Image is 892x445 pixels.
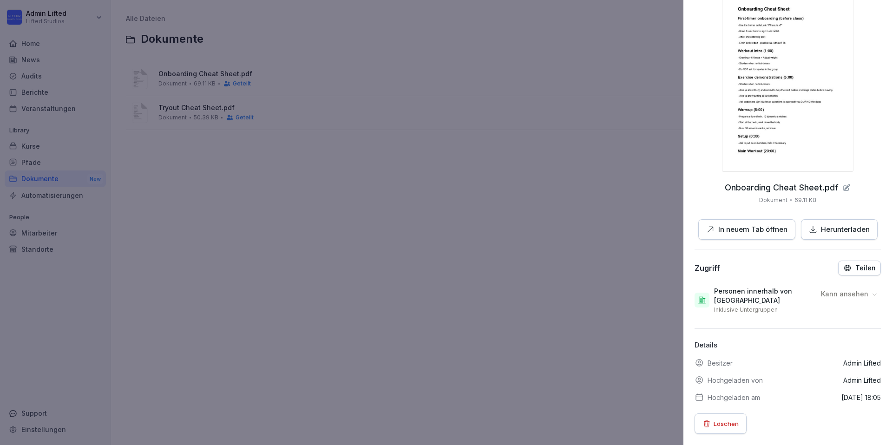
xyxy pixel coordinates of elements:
p: Herunterladen [821,224,870,235]
div: Zugriff [695,263,720,273]
p: Admin Lifted [843,375,881,385]
p: In neuem Tab öffnen [718,224,787,235]
p: Kann ansehen [821,289,868,299]
p: Löschen [714,419,739,429]
button: In neuem Tab öffnen [698,219,795,240]
p: Teilen [855,264,876,272]
button: Teilen [838,261,881,275]
p: Dokument [759,196,787,204]
p: Inklusive Untergruppen [714,306,778,314]
p: Besitzer [708,358,733,368]
p: Hochgeladen von [708,375,763,385]
p: [DATE] 18:05 [841,393,881,402]
button: Löschen [695,413,747,434]
p: Details [695,340,881,351]
p: Personen innerhalb von [GEOGRAPHIC_DATA] [714,287,813,305]
p: Admin Lifted [843,358,881,368]
p: Hochgeladen am [708,393,760,402]
p: Onboarding Cheat Sheet.pdf [725,183,839,192]
button: Herunterladen [801,219,878,240]
p: 69.11 KB [794,196,816,204]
